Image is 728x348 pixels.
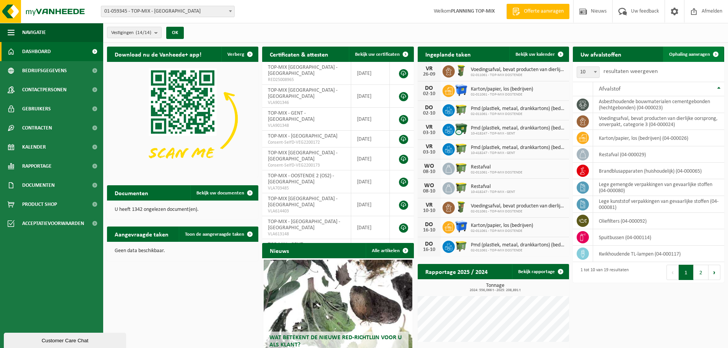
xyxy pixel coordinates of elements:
[268,100,345,106] span: VLA901346
[422,183,437,189] div: WO
[577,264,629,281] div: 1 tot 10 van 19 resultaten
[190,185,258,201] a: Bekijk uw documenten
[179,227,258,242] a: Toon de aangevraagde taken
[593,146,724,163] td: restafval (04-000029)
[422,144,437,150] div: VR
[351,193,390,216] td: [DATE]
[422,130,437,136] div: 03-10
[101,6,234,17] span: 01-059345 - TOP-MIX - Oostende
[593,229,724,246] td: spuitbussen (04-000114)
[268,150,337,162] span: TOP-MIX [GEOGRAPHIC_DATA] - [GEOGRAPHIC_DATA]
[455,103,468,116] img: WB-1100-HPE-GN-50
[351,108,390,131] td: [DATE]
[603,68,658,74] label: resultaten weergeven
[107,62,258,175] img: Download de VHEPlus App
[422,189,437,194] div: 08-10
[268,65,337,76] span: TOP-MIX [GEOGRAPHIC_DATA] - [GEOGRAPHIC_DATA]
[422,202,437,208] div: VR
[506,4,569,19] a: Offerte aanvragen
[471,184,515,190] span: Restafval
[115,248,251,254] p: Geen data beschikbaar.
[269,335,402,348] span: Wat betekent de nieuwe RED-richtlijn voor u als klant?
[268,185,345,191] span: VLA703485
[107,185,156,200] h2: Documenten
[22,80,66,99] span: Contactpersonen
[351,62,390,85] td: [DATE]
[599,86,621,92] span: Afvalstof
[22,118,52,138] span: Contracten
[422,222,437,228] div: DO
[679,265,694,280] button: 1
[268,87,337,99] span: TOP-MIX [GEOGRAPHIC_DATA] - [GEOGRAPHIC_DATA]
[422,66,437,72] div: VR
[351,131,390,147] td: [DATE]
[262,243,297,258] h2: Nieuws
[422,247,437,253] div: 16-10
[669,52,710,57] span: Ophaling aanvragen
[471,125,565,131] span: Pmd (plastiek, metaal, drankkartons) (bedrijven)
[471,73,565,78] span: 02-011061 - TOP-MIX OOSTENDE
[471,151,565,155] span: 10-418247 - TOP-MIX - GENT
[666,265,679,280] button: Previous
[101,6,235,17] span: 01-059345 - TOP-MIX - Oostende
[196,191,244,196] span: Bekijk uw documenten
[471,92,533,97] span: 02-011061 - TOP-MIX OOSTENDE
[4,331,128,348] iframe: chat widget
[268,231,345,237] span: VLA613148
[22,99,51,118] span: Gebruikers
[111,27,151,39] span: Vestigingen
[422,150,437,155] div: 03-10
[455,123,468,136] img: WB-1100-CU
[577,67,599,78] span: 10
[268,110,315,122] span: TOP-MIX - GENT - [GEOGRAPHIC_DATA]
[268,123,345,129] span: VLA901348
[516,52,555,57] span: Bekijk uw kalender
[351,147,390,170] td: [DATE]
[422,288,569,292] span: 2024: 556,066 t - 2025: 208,891 t
[455,84,468,97] img: WB-1100-HPE-BE-01
[22,195,57,214] span: Product Shop
[455,201,468,214] img: WB-0060-HPE-GN-50
[349,47,413,62] a: Bekijk uw certificaten
[422,208,437,214] div: 10-10
[351,170,390,193] td: [DATE]
[471,112,565,117] span: 02-011061 - TOP-MIX OOSTENDE
[107,47,209,62] h2: Download nu de Vanheede+ app!
[455,220,468,233] img: WB-1100-HPE-BE-01
[573,47,629,62] h2: Uw afvalstoffen
[268,77,345,83] span: RED25008965
[709,265,720,280] button: Next
[107,227,176,241] h2: Aangevraagde taken
[422,241,437,247] div: DO
[22,138,46,157] span: Kalender
[451,8,495,14] strong: PLANNING TOP-MIX
[422,169,437,175] div: 08-10
[509,47,568,62] a: Bekijk uw kalender
[593,246,724,262] td: kwikhoudende TL-lampen (04-000117)
[471,209,565,214] span: 02-011061 - TOP-MIX OOSTENDE
[22,23,46,42] span: Navigatie
[455,162,468,175] img: WB-1100-HPE-GN-50
[455,142,468,155] img: WB-1100-HPE-GN-50
[593,96,724,113] td: asbesthoudende bouwmaterialen cementgebonden (hechtgebonden) (04-000023)
[455,181,468,194] img: WB-1100-HPE-GN-50
[471,203,565,209] span: Voedingsafval, bevat producten van dierlijke oorsprong, onverpakt, categorie 3
[577,66,600,78] span: 10
[268,139,345,146] span: Consent-SelfD-VEG2200172
[22,42,51,61] span: Dashboard
[593,163,724,179] td: brandblusapparaten (huishoudelijk) (04-000065)
[471,67,565,73] span: Voedingsafval, bevat producten van dierlijke oorsprong, onverpakt, categorie 3
[115,207,251,212] p: U heeft 1342 ongelezen document(en).
[455,64,468,77] img: WB-0060-HPE-GN-50
[422,124,437,130] div: VR
[422,72,437,77] div: 26-09
[136,30,151,35] count: (14/14)
[22,61,67,80] span: Bedrijfsgegevens
[422,228,437,233] div: 16-10
[471,106,565,112] span: Pmd (plastiek, metaal, drankkartons) (bedrijven)
[22,214,84,233] span: Acceptatievoorwaarden
[471,131,565,136] span: 10-418247 - TOP-MIX - GENT
[166,27,184,39] button: OK
[471,86,533,92] span: Karton/papier, los (bedrijven)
